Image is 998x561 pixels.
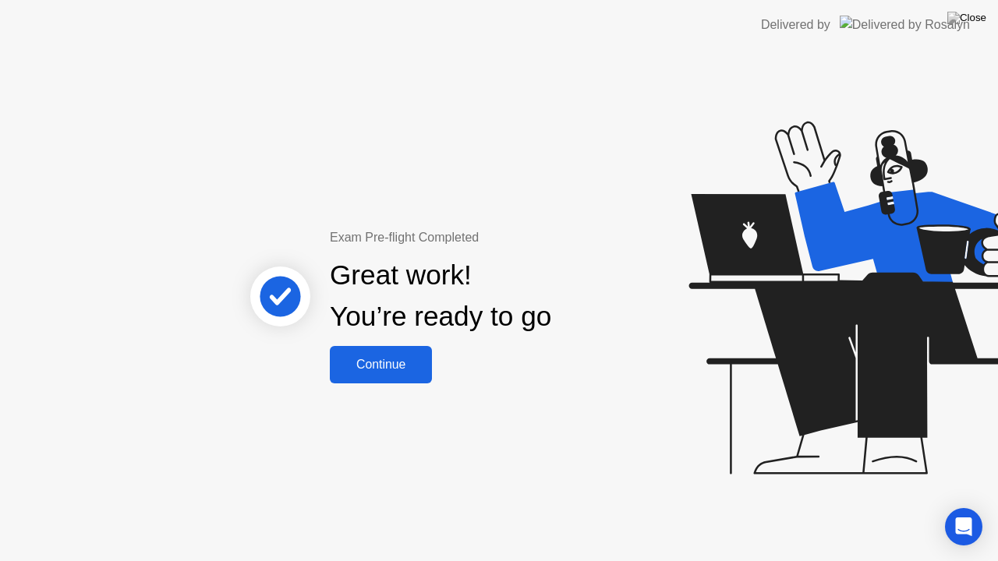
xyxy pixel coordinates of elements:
img: Delivered by Rosalyn [840,16,970,34]
div: Exam Pre-flight Completed [330,228,652,247]
div: Open Intercom Messenger [945,508,982,545]
div: Continue [334,358,427,372]
img: Close [947,12,986,24]
div: Great work! You’re ready to go [330,255,551,337]
div: Delivered by [761,16,830,34]
button: Continue [330,346,432,383]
